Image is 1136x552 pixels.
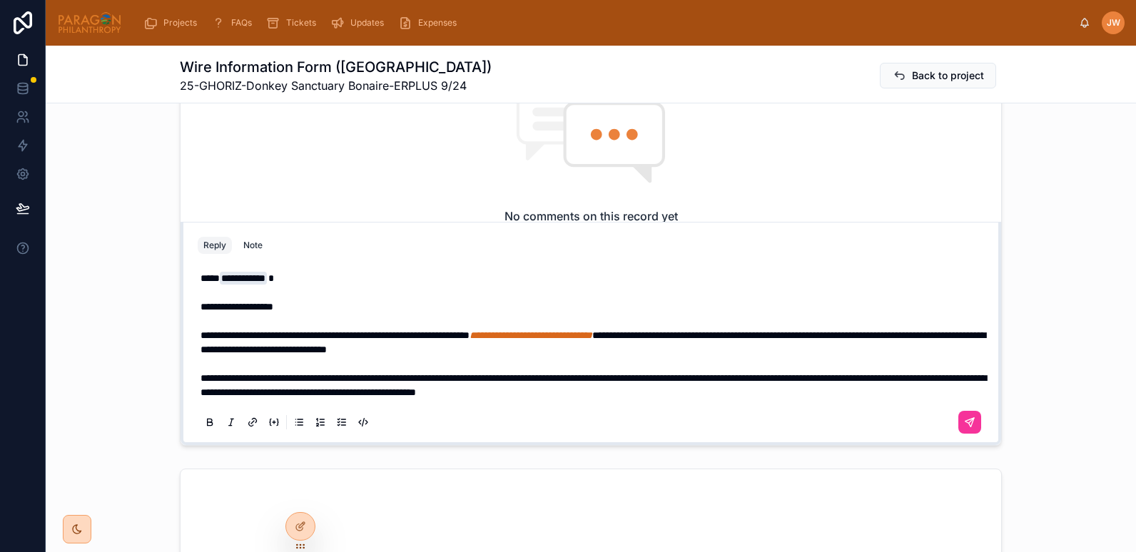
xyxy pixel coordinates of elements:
h1: Wire Information Form ([GEOGRAPHIC_DATA]) [180,57,492,77]
span: Tickets [286,17,316,29]
img: App logo [57,11,122,34]
button: Note [238,237,268,254]
a: Tickets [262,10,326,36]
div: scrollable content [133,7,1079,39]
span: JW [1107,17,1120,29]
a: Expenses [394,10,467,36]
a: Projects [139,10,207,36]
span: Back to project [912,68,984,83]
h2: No comments on this record yet [504,208,678,225]
div: Note [243,240,263,251]
button: Reply [198,237,232,254]
button: Back to project [880,63,996,88]
a: Updates [326,10,394,36]
a: FAQs [207,10,262,36]
span: FAQs [231,17,252,29]
span: Updates [350,17,384,29]
span: 25-GHORIZ-Donkey Sanctuary Bonaire-ERPLUS 9/24 [180,77,492,94]
span: Projects [163,17,197,29]
span: Expenses [418,17,457,29]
